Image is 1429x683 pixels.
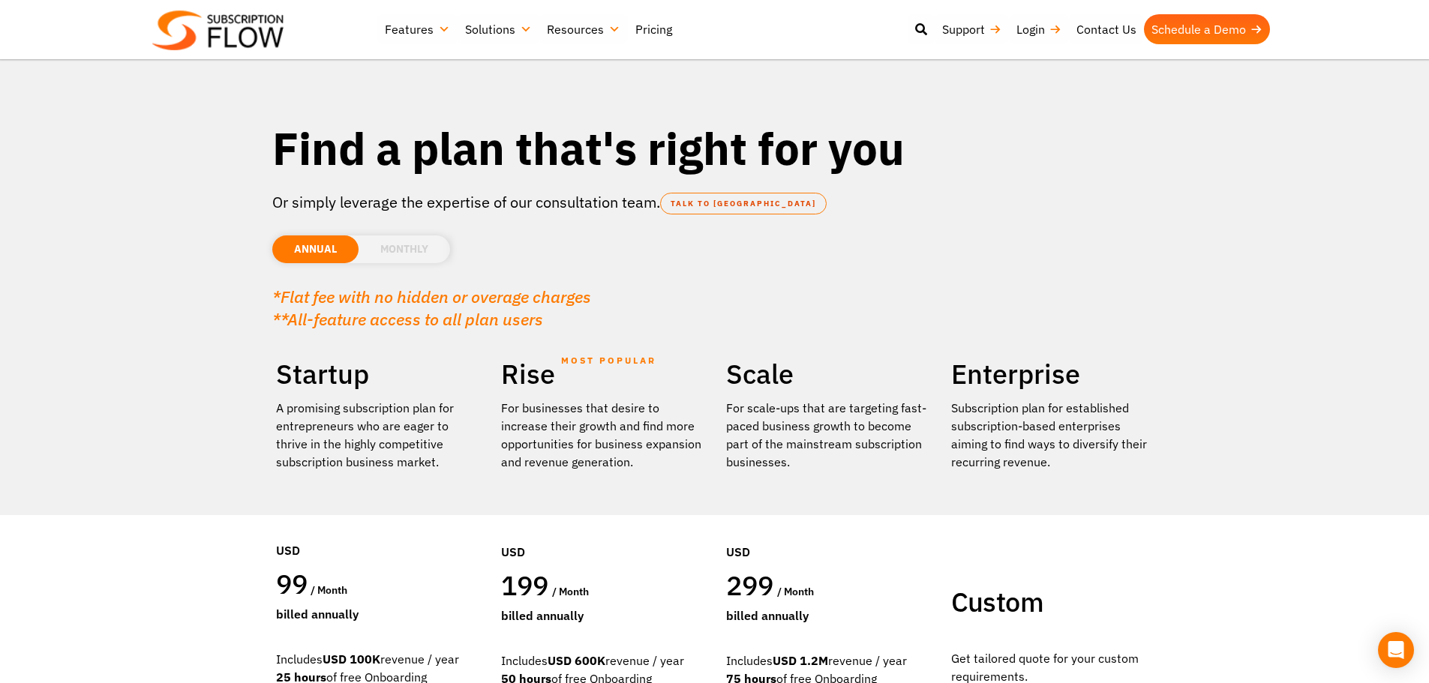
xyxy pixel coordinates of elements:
[311,583,347,597] span: / month
[276,566,308,601] span: 99
[726,399,929,471] div: For scale-ups that are targeting fast-paced business growth to become part of the mainstream subs...
[773,653,828,668] strong: USD 1.2M
[1378,632,1414,668] div: Open Intercom Messenger
[561,343,656,378] span: MOST POPULAR
[276,357,479,391] h2: Startup
[777,585,814,598] span: / month
[501,357,704,391] h2: Rise
[272,191,1157,214] p: Or simply leverage the expertise of our consultation team.
[272,120,1157,176] h1: Find a plan that's right for you
[276,399,479,471] p: A promising subscription plan for entrepreneurs who are eager to thrive in the highly competitive...
[501,607,704,625] div: Billed Annually
[272,308,543,330] em: **All-feature access to all plan users
[152,10,284,50] img: Subscriptionflow
[552,585,589,598] span: / month
[935,14,1009,44] a: Support
[726,607,929,625] div: Billed Annually
[1144,14,1270,44] a: Schedule a Demo
[377,14,458,44] a: Features
[359,235,450,263] li: MONTHLY
[276,496,479,567] div: USD
[501,399,704,471] div: For businesses that desire to increase their growth and find more opportunities for business expa...
[951,399,1154,471] p: Subscription plan for established subscription-based enterprises aiming to find ways to diversify...
[628,14,680,44] a: Pricing
[501,568,549,603] span: 199
[951,584,1043,619] span: Custom
[1009,14,1069,44] a: Login
[539,14,628,44] a: Resources
[726,568,774,603] span: 299
[548,653,605,668] strong: USD 600K
[1069,14,1144,44] a: Contact Us
[276,605,479,623] div: Billed Annually
[726,357,929,391] h2: Scale
[272,286,591,307] em: *Flat fee with no hidden or overage charges
[501,498,704,568] div: USD
[951,357,1154,391] h2: Enterprise
[323,652,380,667] strong: USD 100K
[726,498,929,568] div: USD
[660,193,827,214] a: TALK TO [GEOGRAPHIC_DATA]
[458,14,539,44] a: Solutions
[272,235,359,263] li: ANNUAL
